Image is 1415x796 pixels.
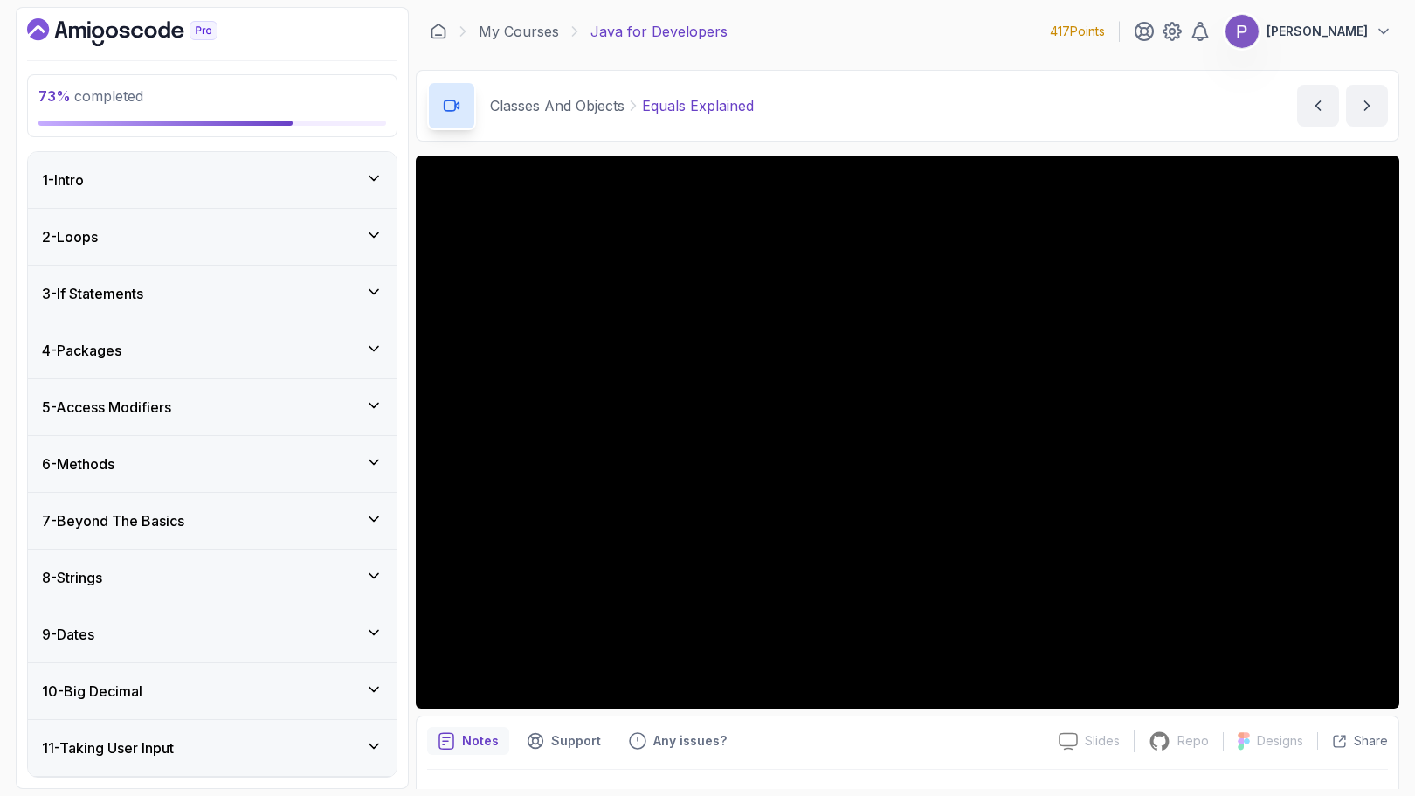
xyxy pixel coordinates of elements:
[479,21,559,42] a: My Courses
[38,87,143,105] span: completed
[42,283,143,304] h3: 3 - If Statements
[590,21,728,42] p: Java for Developers
[42,226,98,247] h3: 2 - Loops
[1307,687,1415,770] iframe: chat widget
[27,18,258,46] a: Dashboard
[42,681,142,702] h3: 10 - Big Decimal
[551,732,601,750] p: Support
[1085,732,1120,750] p: Slides
[1297,85,1339,127] button: previous content
[618,727,737,755] button: Feedback button
[28,720,397,776] button: 11-Taking User Input
[1257,732,1303,750] p: Designs
[42,340,121,361] h3: 4 - Packages
[42,453,114,474] h3: 6 - Methods
[28,606,397,662] button: 9-Dates
[42,397,171,418] h3: 5 - Access Modifiers
[427,727,509,755] button: notes button
[28,436,397,492] button: 6-Methods
[1225,14,1392,49] button: user profile image[PERSON_NAME]
[1267,23,1368,40] p: [PERSON_NAME]
[28,379,397,435] button: 5-Access Modifiers
[28,550,397,606] button: 8-Strings
[1177,732,1209,750] p: Repo
[42,170,84,190] h3: 1 - Intro
[28,152,397,208] button: 1-Intro
[653,732,727,750] p: Any issues?
[490,95,625,116] p: Classes And Objects
[1050,23,1105,40] p: 417 Points
[28,493,397,549] button: 7-Beyond The Basics
[42,737,174,758] h3: 11 - Taking User Input
[1346,85,1388,127] button: next content
[28,663,397,719] button: 10-Big Decimal
[42,624,94,645] h3: 9 - Dates
[42,567,102,588] h3: 8 - Strings
[416,156,1399,709] iframe: 15 - Equals Explained
[38,87,71,105] span: 73 %
[42,510,184,531] h3: 7 - Beyond The Basics
[28,209,397,265] button: 2-Loops
[28,322,397,378] button: 4-Packages
[28,266,397,322] button: 3-If Statements
[462,732,499,750] p: Notes
[430,23,447,40] a: Dashboard
[1225,15,1259,48] img: user profile image
[642,95,754,116] p: Equals Explained
[516,727,611,755] button: Support button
